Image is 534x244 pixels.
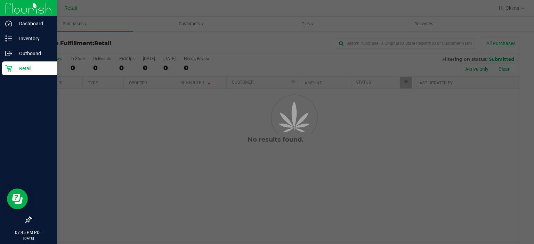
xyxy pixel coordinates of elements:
iframe: Resource center [7,188,28,209]
p: [DATE] [3,236,54,241]
p: 07:45 PM PDT [3,229,54,236]
p: Retail [12,64,54,73]
inline-svg: Retail [5,65,12,72]
p: Inventory [12,34,54,43]
inline-svg: Inventory [5,35,12,42]
inline-svg: Dashboard [5,20,12,27]
inline-svg: Outbound [5,50,12,57]
p: Outbound [12,49,54,58]
p: Dashboard [12,19,54,28]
